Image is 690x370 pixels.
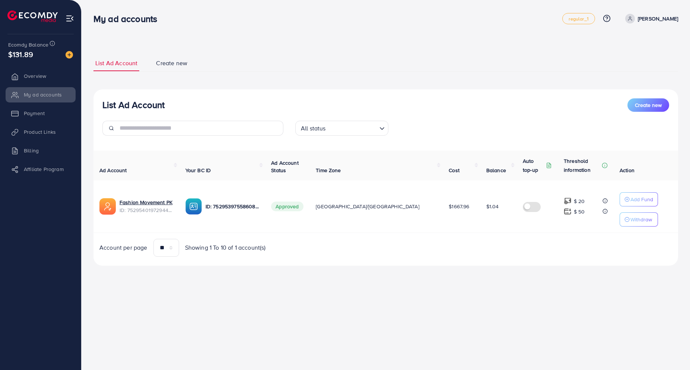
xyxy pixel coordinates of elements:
[271,159,299,174] span: Ad Account Status
[99,243,147,252] span: Account per page
[156,59,187,67] span: Create new
[328,121,376,134] input: Search for option
[8,41,48,48] span: Ecomdy Balance
[523,156,544,174] p: Auto top-up
[95,59,137,67] span: List Ad Account
[185,243,266,252] span: Showing 1 To 10 of 1 account(s)
[99,167,127,174] span: Ad Account
[102,99,165,110] h3: List Ad Account
[620,167,635,174] span: Action
[8,49,33,60] span: $131.89
[620,212,658,227] button: Withdraw
[574,207,585,216] p: $ 50
[206,202,260,211] p: ID: 7529539755860836369
[295,121,388,136] div: Search for option
[66,14,74,23] img: menu
[486,203,499,210] span: $1.04
[486,167,506,174] span: Balance
[185,167,211,174] span: Your BC ID
[120,199,174,206] a: Fashion Movement PK
[564,197,572,205] img: top-up amount
[620,192,658,206] button: Add Fund
[99,198,116,215] img: ic-ads-acc.e4c84228.svg
[564,156,600,174] p: Threshold information
[569,16,588,21] span: regular_1
[7,10,58,22] img: logo
[622,14,678,23] a: [PERSON_NAME]
[574,197,585,206] p: $ 20
[562,13,595,24] a: regular_1
[271,202,303,211] span: Approved
[120,206,174,214] span: ID: 7529540197294407681
[630,195,653,204] p: Add Fund
[630,215,652,224] p: Withdraw
[635,101,662,109] span: Create new
[93,13,163,24] h3: My ad accounts
[449,167,460,174] span: Cost
[66,51,73,58] img: image
[449,203,469,210] span: $1667.96
[299,123,327,134] span: All status
[120,199,174,214] div: <span class='underline'>Fashion Movement PK</span></br>7529540197294407681
[564,208,572,215] img: top-up amount
[316,203,419,210] span: [GEOGRAPHIC_DATA]/[GEOGRAPHIC_DATA]
[316,167,341,174] span: Time Zone
[185,198,202,215] img: ic-ba-acc.ded83a64.svg
[638,14,678,23] p: [PERSON_NAME]
[627,98,669,112] button: Create new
